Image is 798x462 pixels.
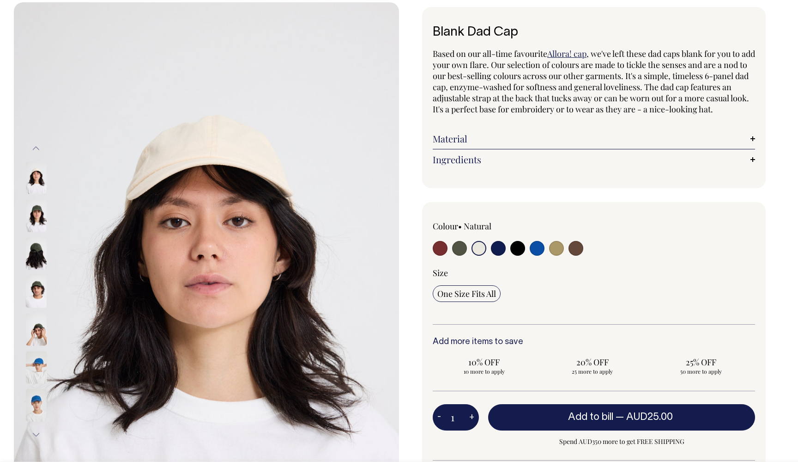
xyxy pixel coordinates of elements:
[654,368,748,375] span: 50 more to apply
[546,368,640,375] span: 25 more to apply
[433,408,446,427] button: -
[26,237,47,270] img: olive
[465,408,479,427] button: +
[433,267,755,278] div: Size
[433,285,501,302] input: One Size Fits All
[26,199,47,232] img: olive
[568,413,613,422] span: Add to bill
[433,48,547,59] span: Based on our all-time favourite
[437,368,531,375] span: 10 more to apply
[616,413,675,422] span: —
[433,154,755,165] a: Ingredients
[437,357,531,368] span: 10% OFF
[29,424,43,445] button: Next
[433,25,755,40] h1: Blank Dad Cap
[488,404,755,430] button: Add to bill —AUD25.00
[626,413,673,422] span: AUD25.00
[433,354,536,378] input: 10% OFF 10 more to apply
[26,389,47,421] img: worker-blue
[464,221,491,232] label: Natural
[29,138,43,159] button: Previous
[458,221,462,232] span: •
[437,288,496,299] span: One Size Fits All
[433,133,755,144] a: Material
[26,161,47,194] img: natural
[26,313,47,345] img: olive
[546,357,640,368] span: 20% OFF
[547,48,586,59] a: Allora! cap
[488,436,755,447] span: Spend AUD350 more to get FREE SHIPPING
[541,354,644,378] input: 20% OFF 25 more to apply
[26,351,47,383] img: worker-blue
[433,338,755,347] h6: Add more items to save
[26,275,47,308] img: olive
[433,48,755,115] span: , we've left these dad caps blank for you to add your own flare. Our selection of colours are mad...
[649,354,752,378] input: 25% OFF 50 more to apply
[433,221,562,232] div: Colour
[654,357,748,368] span: 25% OFF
